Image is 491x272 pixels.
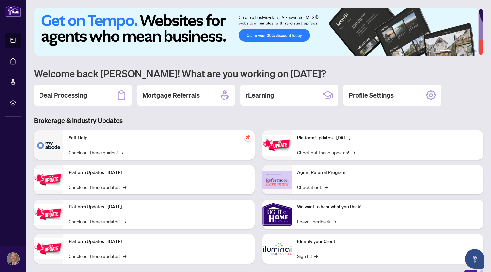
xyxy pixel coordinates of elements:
p: Self-Help [69,134,249,142]
button: Open asap [465,249,484,269]
a: Check out these updates!→ [69,252,126,260]
a: Check out these guides!→ [69,149,123,156]
a: Leave Feedback→ [297,218,336,225]
p: Platform Updates - [DATE] [69,238,249,245]
img: Platform Updates - July 21, 2025 [34,204,63,224]
h2: rLearning [246,91,274,100]
span: → [352,149,355,156]
p: Platform Updates - [DATE] [297,134,478,142]
h2: Profile Settings [349,91,394,100]
img: Platform Updates - June 23, 2025 [262,135,292,155]
p: Platform Updates - [DATE] [69,204,249,211]
span: → [325,183,328,190]
span: → [123,252,126,260]
img: Platform Updates - September 16, 2025 [34,169,63,190]
img: We want to hear what you think! [262,200,292,229]
img: Platform Updates - July 8, 2025 [34,238,63,259]
h2: Deal Processing [39,91,87,100]
span: → [333,218,336,225]
img: Profile Icon [7,253,19,265]
span: → [314,252,318,260]
img: Slide 0 [34,8,478,56]
a: Check out these updates!→ [69,218,126,225]
a: Check out these updates!→ [297,149,355,156]
a: Check out these updates!→ [69,183,126,190]
h1: Welcome back [PERSON_NAME]! What are you working on [DATE]? [34,67,483,80]
h2: Mortgage Referrals [142,91,200,100]
p: Identify your Client [297,238,478,245]
button: 3 [458,50,461,52]
p: We want to hear what you think! [297,204,478,211]
button: 4 [464,50,466,52]
img: Agent Referral Program [262,171,292,189]
span: → [120,149,123,156]
button: 6 [474,50,477,52]
span: pushpin [244,133,252,141]
a: Sign In!→ [297,252,318,260]
p: Agent Referral Program [297,169,478,176]
button: 1 [440,50,451,52]
h3: Brokerage & Industry Updates [34,116,483,125]
span: → [123,183,126,190]
img: logo [5,5,21,17]
a: Check it out!→ [297,183,328,190]
span: → [123,218,126,225]
img: Identify your Client [262,234,292,264]
img: Self-Help [34,130,63,160]
button: 2 [453,50,456,52]
button: 5 [469,50,471,52]
p: Platform Updates - [DATE] [69,169,249,176]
